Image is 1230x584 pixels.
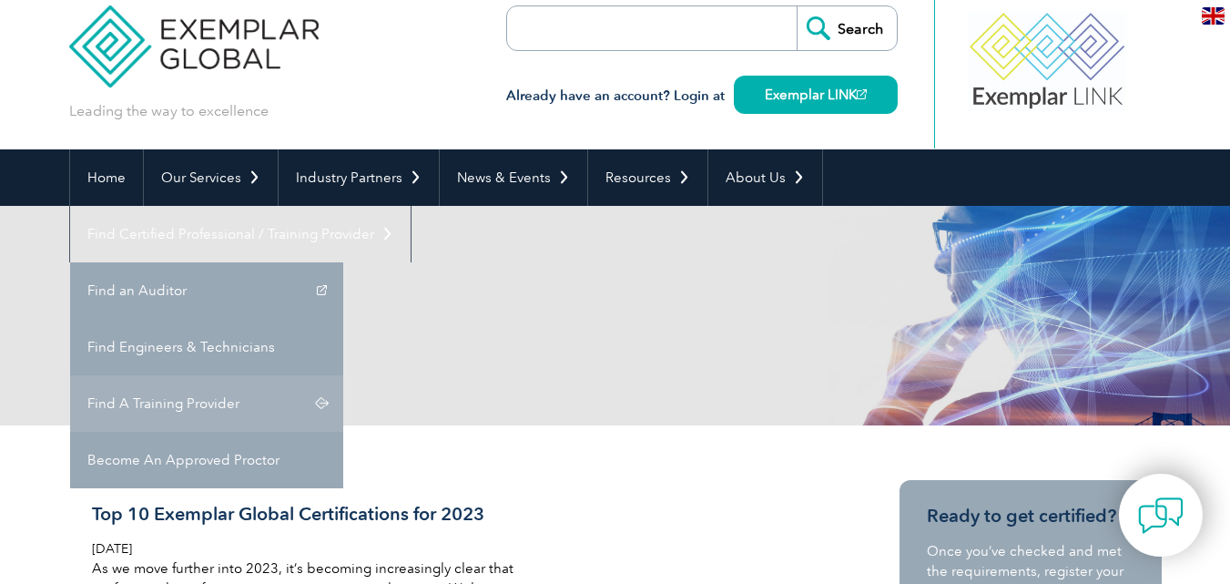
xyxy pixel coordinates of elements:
[708,149,822,206] a: About Us
[69,101,269,121] p: Leading the way to excellence
[144,149,278,206] a: Our Services
[857,89,867,99] img: open_square.png
[70,375,343,432] a: Find A Training Provider
[279,149,439,206] a: Industry Partners
[797,6,897,50] input: Search
[70,149,143,206] a: Home
[506,85,898,108] h3: Already have an account? Login at
[440,149,587,206] a: News & Events
[588,149,707,206] a: Resources
[70,432,343,488] a: Become An Approved Proctor
[927,505,1134,528] h3: Ready to get certified?
[734,76,898,114] a: Exemplar LINK
[70,262,343,319] a: Find an Auditor
[1202,7,1225,25] img: en
[92,503,524,526] h3: Top 10 Exemplar Global Certifications for 2023
[1138,493,1184,538] img: contact-chat.png
[69,279,768,314] h1: Search
[70,206,411,262] a: Find Certified Professional / Training Provider
[92,541,132,557] span: [DATE]
[69,333,615,353] p: Results for: six sigma
[70,319,343,375] a: Find Engineers & Technicians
